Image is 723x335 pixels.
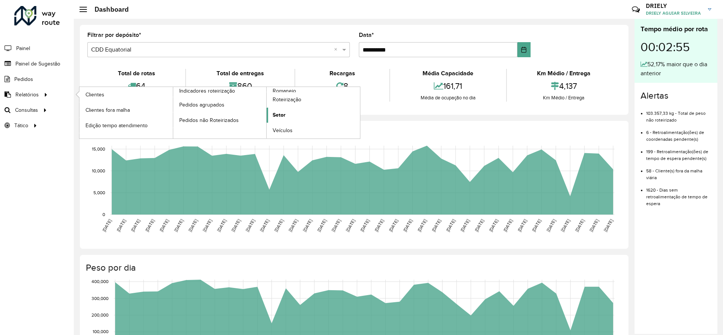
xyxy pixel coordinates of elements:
label: Data [359,30,374,40]
text: [DATE] [388,218,399,233]
span: Veículos [273,126,293,134]
a: Clientes fora malha [79,102,173,117]
text: [DATE] [560,218,571,233]
a: Romaneio [173,87,360,139]
a: Contato Rápido [628,2,644,18]
div: 64 [89,78,183,94]
text: [DATE] [416,218,427,233]
span: Setor [273,111,285,119]
text: [DATE] [474,218,485,233]
span: Painel [16,44,30,52]
span: DRIELY AGUIAR SILVEIRA [646,10,702,17]
text: [DATE] [230,218,241,233]
span: Relatórios [15,91,39,99]
div: Km Médio / Entrega [509,94,619,102]
span: Indicadores roteirização [179,87,235,95]
span: Clientes fora malha [85,106,130,114]
span: Clientes [85,91,104,99]
div: Tempo médio por rota [641,24,711,34]
text: [DATE] [546,218,557,233]
h4: Peso por dia [86,262,621,273]
li: 6 - Retroalimentação(ões) de coordenadas pendente(s) [646,123,711,143]
a: Edição tempo atendimento [79,118,173,133]
a: Pedidos agrupados [173,97,267,112]
a: Setor [267,108,360,123]
text: 10,000 [92,168,105,173]
text: [DATE] [445,218,456,233]
text: [DATE] [259,218,270,233]
div: Total de entregas [188,69,292,78]
text: [DATE] [130,218,141,233]
label: Filtrar por depósito [87,30,141,40]
span: Pedidos [14,75,33,83]
text: [DATE] [589,218,599,233]
text: [DATE] [574,218,585,233]
span: Painel de Sugestão [15,60,60,68]
div: 52,17% maior que o dia anterior [641,60,711,78]
text: [DATE] [531,218,542,233]
span: Romaneio [273,87,296,95]
text: 0 [102,212,105,217]
div: Total de rotas [89,69,183,78]
a: Pedidos não Roteirizados [173,113,267,128]
button: Choose Date [517,42,531,57]
div: 860 [188,78,292,94]
text: [DATE] [359,218,370,233]
text: [DATE] [116,218,127,233]
text: [DATE] [101,218,112,233]
div: 00:02:55 [641,34,711,60]
text: [DATE] [431,218,442,233]
text: [DATE] [173,218,184,233]
span: Pedidos agrupados [179,101,224,109]
text: 100,000 [93,329,108,334]
li: 103.357,33 kg - Total de peso não roteirizado [646,104,711,123]
text: 5,000 [93,190,105,195]
span: Tático [14,122,28,129]
div: 8 [297,78,387,94]
text: [DATE] [345,218,356,233]
a: Indicadores roteirização [79,87,267,139]
div: Média de ocupação no dia [392,94,504,102]
h2: Dashboard [87,5,129,14]
div: Recargas [297,69,387,78]
text: [DATE] [202,218,213,233]
text: 15,000 [92,146,105,151]
h4: Alertas [641,90,711,101]
li: 58 - Cliente(s) fora da malha viária [646,162,711,181]
text: [DATE] [273,218,284,233]
a: Veículos [267,123,360,138]
div: Média Capacidade [392,69,504,78]
span: Consultas [15,106,38,114]
text: [DATE] [245,218,256,233]
text: [DATE] [488,218,499,233]
span: Edição tempo atendimento [85,122,148,129]
text: [DATE] [216,218,227,233]
h3: DRIELY [646,2,702,9]
span: Clear all [334,45,340,54]
div: 161,71 [392,78,504,94]
a: Clientes [79,87,173,102]
text: [DATE] [188,218,198,233]
span: Roteirização [273,96,301,104]
text: 400,000 [92,279,108,284]
text: [DATE] [331,218,342,233]
text: [DATE] [159,218,169,233]
text: [DATE] [402,218,413,233]
text: [DATE] [302,218,313,233]
text: [DATE] [144,218,155,233]
li: 1620 - Dias sem retroalimentação de tempo de espera [646,181,711,207]
text: [DATE] [603,218,614,233]
text: [DATE] [374,218,384,233]
div: 4,137 [509,78,619,94]
li: 199 - Retroalimentação(ões) de tempo de espera pendente(s) [646,143,711,162]
text: [DATE] [316,218,327,233]
text: [DATE] [502,218,513,233]
div: Km Médio / Entrega [509,69,619,78]
span: Pedidos não Roteirizados [179,116,239,124]
text: [DATE] [288,218,299,233]
a: Roteirização [267,92,360,107]
text: 300,000 [92,296,108,301]
text: [DATE] [459,218,470,233]
text: 200,000 [92,312,108,317]
text: [DATE] [517,218,528,233]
